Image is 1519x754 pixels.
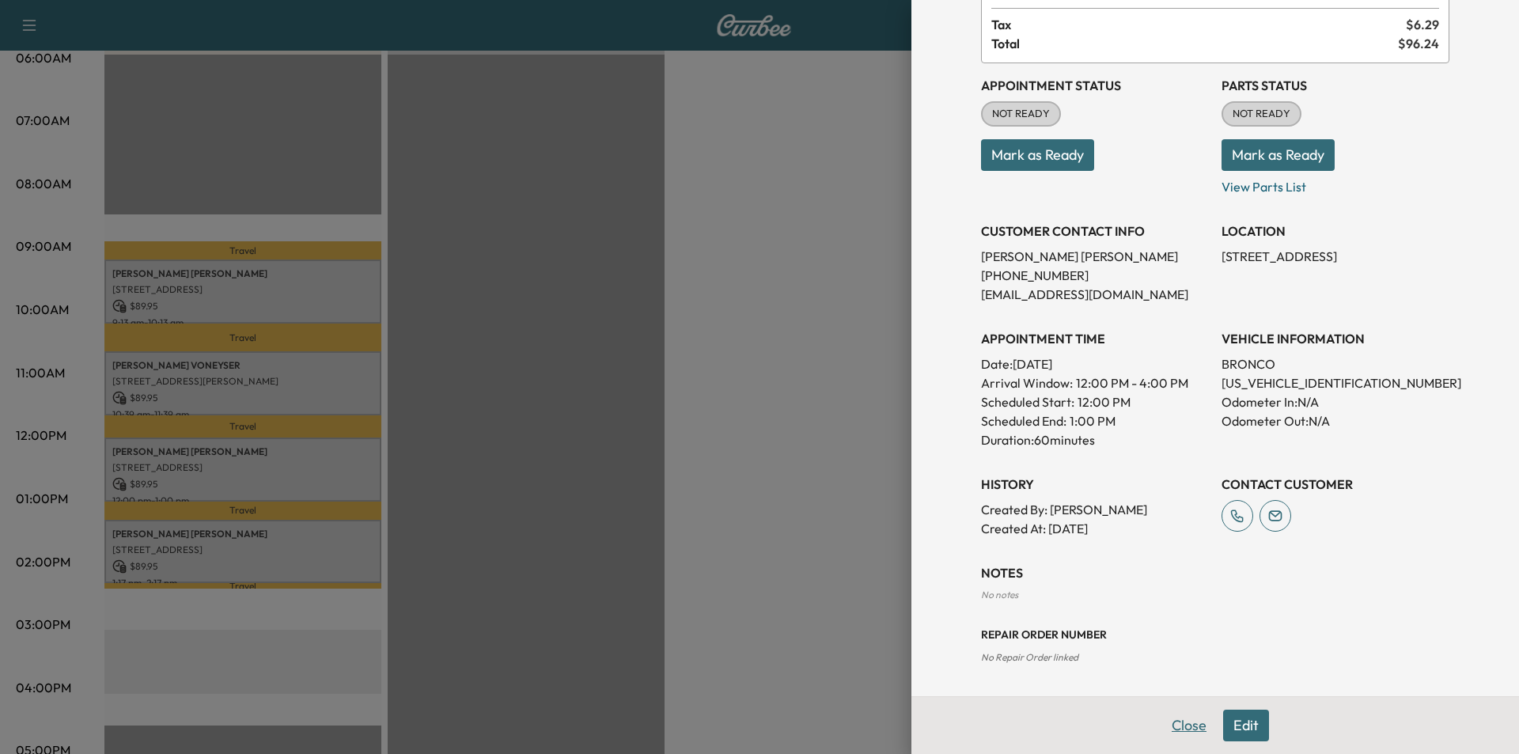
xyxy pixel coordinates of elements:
[1222,354,1449,373] p: BRONCO
[981,247,1209,266] p: [PERSON_NAME] [PERSON_NAME]
[1161,710,1217,741] button: Close
[1070,411,1116,430] p: 1:00 PM
[1222,171,1449,196] p: View Parts List
[1398,34,1439,53] span: $ 96.24
[1076,373,1188,392] span: 12:00 PM - 4:00 PM
[1222,411,1449,430] p: Odometer Out: N/A
[1222,139,1335,171] button: Mark as Ready
[981,354,1209,373] p: Date: [DATE]
[981,430,1209,449] p: Duration: 60 minutes
[1222,222,1449,241] h3: LOCATION
[981,519,1209,538] p: Created At : [DATE]
[981,589,1449,601] div: No notes
[981,475,1209,494] h3: History
[981,392,1074,411] p: Scheduled Start:
[1222,392,1449,411] p: Odometer In: N/A
[981,266,1209,285] p: [PHONE_NUMBER]
[983,106,1059,122] span: NOT READY
[981,411,1066,430] p: Scheduled End:
[1222,373,1449,392] p: [US_VEHICLE_IDENTIFICATION_NUMBER]
[981,329,1209,348] h3: APPOINTMENT TIME
[1406,15,1439,34] span: $ 6.29
[1222,76,1449,95] h3: Parts Status
[981,139,1094,171] button: Mark as Ready
[981,373,1209,392] p: Arrival Window:
[1078,392,1131,411] p: 12:00 PM
[991,34,1398,53] span: Total
[981,627,1449,642] h3: Repair Order number
[1222,329,1449,348] h3: VEHICLE INFORMATION
[1223,710,1269,741] button: Edit
[1222,475,1449,494] h3: CONTACT CUSTOMER
[981,76,1209,95] h3: Appointment Status
[981,651,1078,663] span: No Repair Order linked
[981,222,1209,241] h3: CUSTOMER CONTACT INFO
[991,15,1406,34] span: Tax
[981,500,1209,519] p: Created By : [PERSON_NAME]
[981,285,1209,304] p: [EMAIL_ADDRESS][DOMAIN_NAME]
[1223,106,1300,122] span: NOT READY
[1222,247,1449,266] p: [STREET_ADDRESS]
[981,563,1449,582] h3: NOTES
